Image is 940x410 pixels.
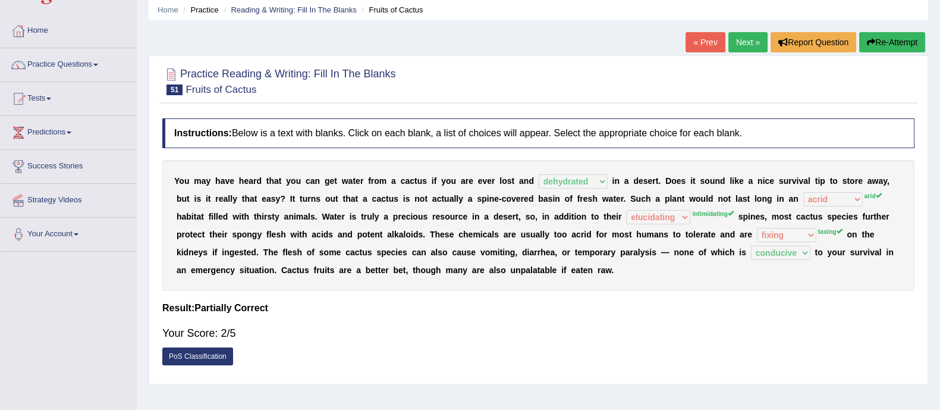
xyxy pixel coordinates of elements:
b: a [543,194,548,204]
b: c [306,176,310,186]
b: i [612,176,614,186]
b: r [788,176,791,186]
b: c [372,194,377,204]
b: r [307,194,310,204]
b: f [209,212,212,221]
b: b [538,194,543,204]
a: Your Account [1,218,136,248]
b: e [478,176,483,186]
b: p [665,194,670,204]
b: n [779,194,784,204]
a: PoS Classification [162,348,233,365]
b: a [672,194,677,204]
b: o [446,176,451,186]
b: t [241,212,244,221]
b: D [665,176,671,186]
b: a [274,176,279,186]
b: s [267,212,272,221]
b: e [337,212,342,221]
b: a [221,176,225,186]
b: I [290,194,293,204]
b: r [360,176,363,186]
b: o [850,176,855,186]
b: c [437,194,442,204]
b: c [410,176,414,186]
b: r [371,176,374,186]
b: e [262,194,266,204]
b: t [682,194,685,204]
b: u [636,194,641,204]
b: . [315,212,317,221]
b: l [730,176,732,186]
b: t [728,194,731,204]
li: Fruits of Cactus [359,4,423,15]
b: m [296,212,303,221]
b: a [655,194,660,204]
b: , [887,176,889,186]
b: s [681,176,686,186]
b: t [334,176,337,186]
b: i [350,212,352,221]
b: a [303,212,308,221]
b: k [734,176,739,186]
b: S [630,194,636,204]
b: o [179,176,184,186]
b: Instructions: [174,128,232,138]
li: Practice [180,4,218,15]
b: r [264,212,267,221]
b: e [647,176,652,186]
b: a [461,176,466,186]
b: t [254,212,257,221]
b: e [487,176,492,186]
b: t [613,194,616,204]
a: « Prev [686,32,725,52]
b: t [300,194,303,204]
b: i [732,176,734,186]
b: t [242,194,245,204]
b: u [784,176,789,186]
b: l [754,194,757,204]
b: l [372,212,375,221]
b: d [720,176,725,186]
b: t [847,176,850,186]
b: a [624,176,629,186]
b: h [244,212,250,221]
b: s [507,176,512,186]
b: s [477,194,482,204]
b: u [417,176,423,186]
b: f [570,194,573,204]
b: o [506,194,511,204]
b: s [310,212,315,221]
b: e [639,176,643,186]
b: t [693,176,696,186]
b: n [718,194,723,204]
b: o [757,194,762,204]
b: u [184,176,190,186]
b: n [489,194,495,204]
b: h [239,176,244,186]
b: i [294,212,296,221]
b: s [743,194,747,204]
b: e [616,194,621,204]
b: y [206,176,210,186]
b: s [271,194,276,204]
a: Next » [728,32,768,52]
h4: Below is a text with blanks. Click on each blank, a list of choices will appear. Select the appro... [162,118,914,148]
b: u [710,176,715,186]
b: n [793,194,798,204]
b: a [284,212,289,221]
b: a [351,194,356,204]
b: b [177,194,182,204]
b: n [715,176,720,186]
b: a [803,176,808,186]
b: v [511,194,516,204]
b: l [669,194,672,204]
b: u [296,176,301,186]
b: a [468,194,473,204]
b: v [792,176,797,186]
b: y [883,176,887,186]
b: h [257,212,262,221]
h2: Practice Reading & Writing: Fill In The Blanks [162,65,396,95]
b: s [394,194,398,204]
b: l [808,176,810,186]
